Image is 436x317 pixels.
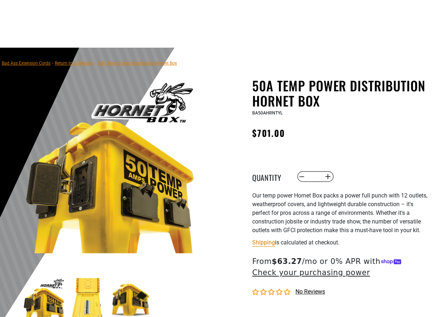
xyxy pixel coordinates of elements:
[252,172,288,181] label: Quantity
[252,110,282,116] span: BA50AHRNTYL
[252,192,427,234] span: Our temp power Hornet Box packs a power full punch with 12 outlets, weatherproof covers, and ligh...
[252,78,429,108] h1: 50A Temp Power Distribution Hornet Box
[252,126,285,139] span: $701.00
[295,288,325,295] span: No reviews
[55,61,93,66] a: Return to Collection
[52,61,53,66] span: ›
[252,289,292,296] span: 0.00 stars
[252,239,275,246] a: Shipping
[252,238,429,247] div: is calculated at checkout.
[2,58,177,67] nav: breadcrumbs
[2,61,50,66] a: Bad Ass Extension Cords
[97,61,177,66] span: 50A Temp Power Distribution Hornet Box
[94,61,96,66] span: ›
